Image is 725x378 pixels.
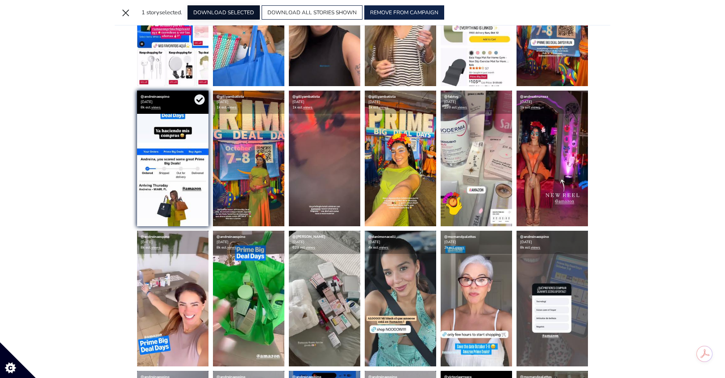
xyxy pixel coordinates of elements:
[444,234,476,239] a: @momandpalettes
[292,234,325,239] a: @[PERSON_NAME]
[151,105,161,110] a: views
[365,231,436,254] div: [DATE] 4k est.
[137,231,208,254] div: [DATE] 8k est.
[227,245,237,250] a: views
[441,91,512,114] div: [DATE] 299 est.
[517,231,588,254] div: [DATE] 8k est.
[444,94,458,99] a: @fabtvg
[289,91,360,114] div: [DATE] 1k est.
[213,91,284,114] div: [DATE] 1k est.
[441,231,512,254] div: [DATE] 2k est.
[379,105,388,110] a: views
[187,5,260,20] button: DOWNLOAD SELECTED
[262,5,362,20] button: DOWNLOAD ALL STORIES SHOWN
[141,234,170,239] a: @andreinaespino
[365,91,436,114] div: [DATE] 1k est.
[217,234,246,239] a: @andreinaespino
[151,245,161,250] a: views
[368,94,396,99] a: @gillyambatista
[292,94,320,99] a: @gillyambatista
[458,105,467,110] a: views
[364,5,444,20] button: REMOVE FROM CAMPAIGN
[520,234,549,239] a: @andreinaespino
[137,91,208,114] div: [DATE] 8k est.
[531,105,540,110] a: views
[455,245,464,250] a: views
[531,245,540,250] a: views
[217,94,244,99] a: @gillyambatista
[213,231,284,254] div: [DATE] 8k est.
[303,105,312,110] a: views
[227,105,237,110] a: views
[306,245,315,250] a: views
[289,231,360,254] div: [DATE] 629 est.
[517,91,588,114] div: [DATE] 1k est.
[118,5,133,20] button: ×
[379,245,388,250] a: views
[146,8,159,17] span: story
[368,234,396,239] a: @danimonacelli
[142,8,182,17] div: selected.
[141,94,170,99] a: @andreinaespino
[142,8,145,17] span: 1
[520,94,548,99] a: @andreatnunezz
